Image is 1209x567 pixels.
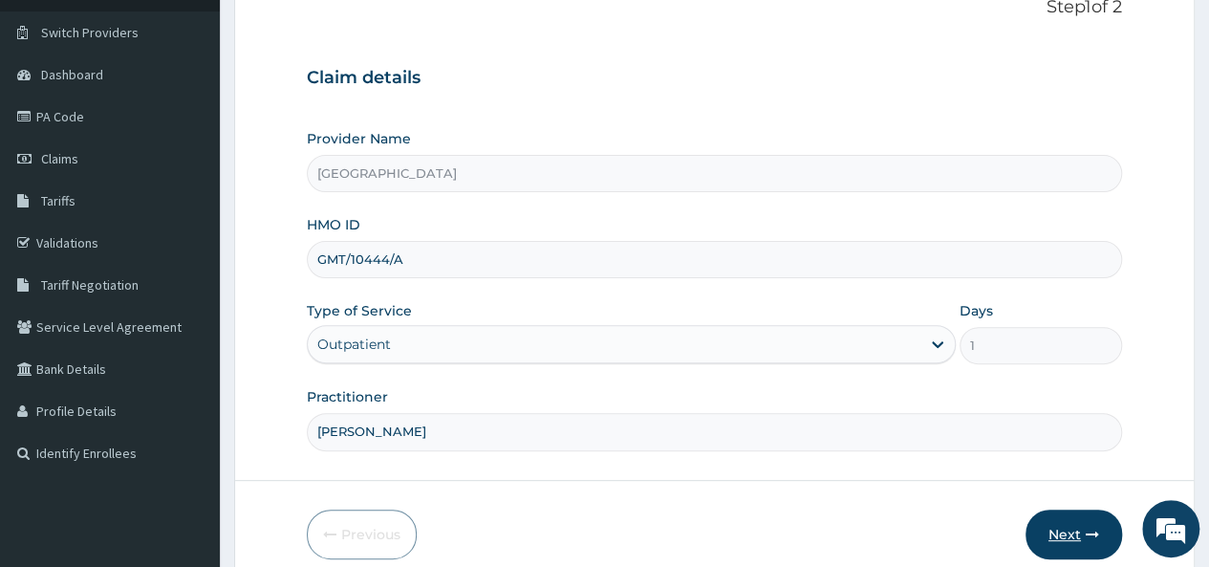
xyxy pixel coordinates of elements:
div: Minimize live chat window [313,10,359,55]
span: Dashboard [41,66,103,83]
button: Previous [307,510,417,559]
label: HMO ID [307,215,360,234]
label: Provider Name [307,129,411,148]
button: Next [1025,510,1122,559]
label: Days [960,301,993,320]
label: Type of Service [307,301,412,320]
input: Enter Name [307,413,1122,450]
input: Enter HMO ID [307,241,1122,278]
span: Tariffs [41,192,76,209]
span: We're online! [111,164,264,358]
div: Chat with us now [99,107,321,132]
img: d_794563401_company_1708531726252_794563401 [35,96,77,143]
textarea: Type your message and hit 'Enter' [10,370,364,437]
label: Practitioner [307,387,388,406]
h3: Claim details [307,68,1122,89]
span: Tariff Negotiation [41,276,139,294]
div: Outpatient [317,335,391,354]
span: Switch Providers [41,24,139,41]
span: Claims [41,150,78,167]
